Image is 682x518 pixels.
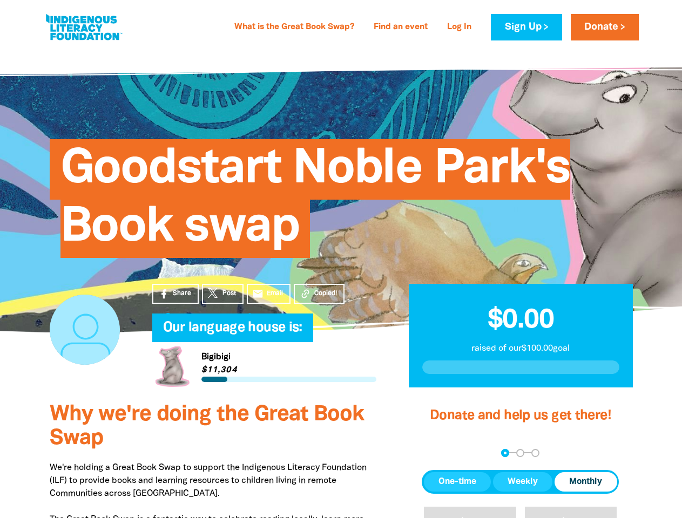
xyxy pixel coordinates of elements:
[501,449,509,457] button: Navigate to step 1 of 3 to enter your donation amount
[222,289,236,298] span: Post
[50,405,364,448] span: Why we're doing the Great Book Swap
[60,147,571,258] span: Goodstart Noble Park's Book swap
[247,284,291,304] a: emailEmail
[267,289,283,298] span: Email
[314,289,337,298] span: Copied!
[228,19,361,36] a: What is the Great Book Swap?
[294,284,345,304] button: Copied!
[430,410,611,422] span: Donate and help us get there!
[422,342,619,355] p: raised of our $100.00 goal
[571,14,639,40] a: Donate
[491,14,562,40] a: Sign Up
[202,284,244,304] a: Post
[441,19,478,36] a: Log In
[367,19,434,36] a: Find an event
[555,472,617,492] button: Monthly
[173,289,191,298] span: Share
[252,288,264,299] i: email
[163,322,302,342] span: Our language house is:
[152,331,376,338] h6: My Team
[508,475,538,488] span: Weekly
[424,472,491,492] button: One-time
[531,449,539,457] button: Navigate to step 3 of 3 to enter your payment details
[569,475,602,488] span: Monthly
[422,470,619,494] div: Donation frequency
[152,284,199,304] a: Share
[493,472,552,492] button: Weekly
[516,449,524,457] button: Navigate to step 2 of 3 to enter your details
[438,475,476,488] span: One-time
[488,308,554,333] span: $0.00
